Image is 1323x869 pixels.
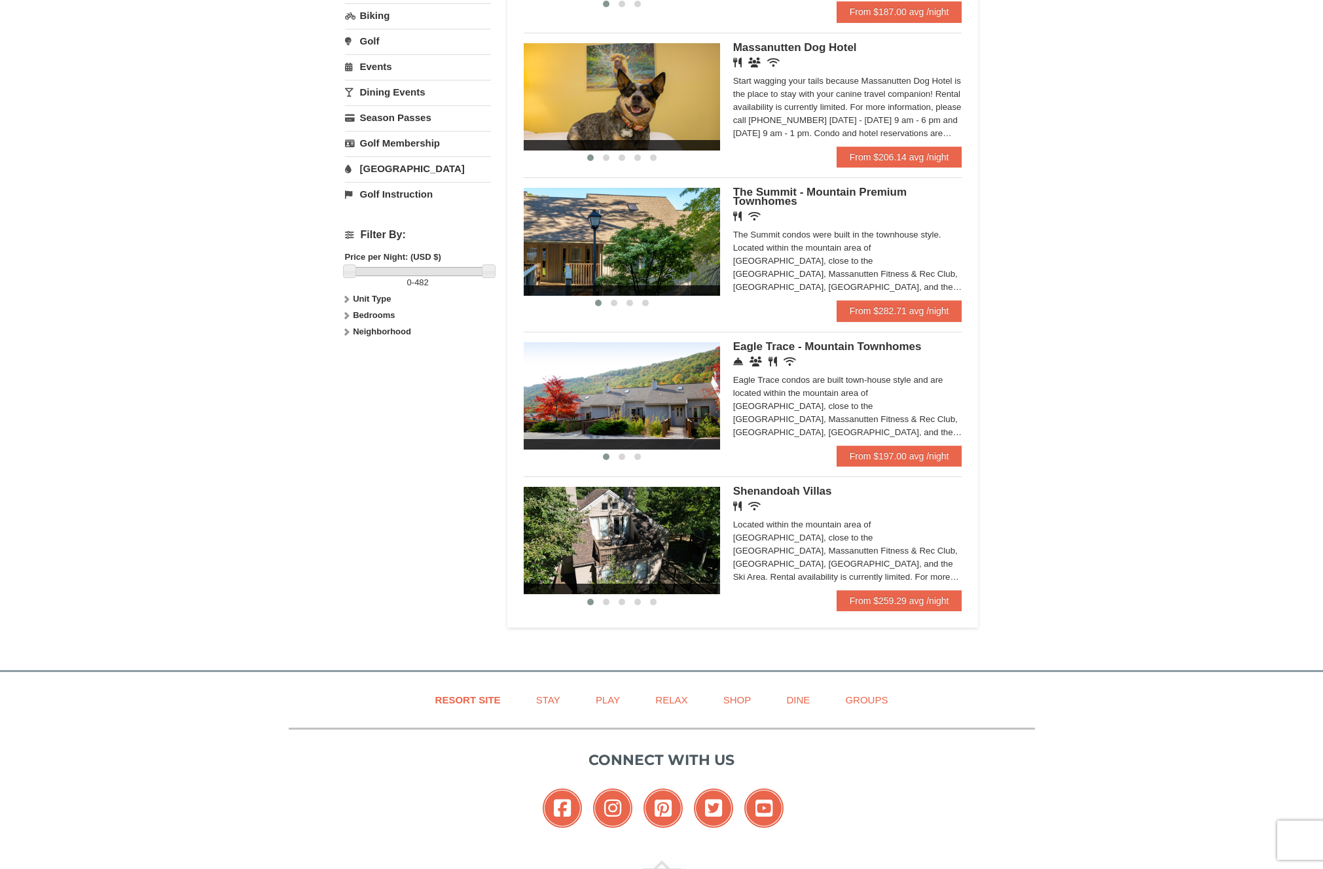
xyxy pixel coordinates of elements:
[837,590,962,611] a: From $259.29 avg /night
[733,357,743,366] i: Concierge Desk
[767,58,780,67] i: Wireless Internet (free)
[837,1,962,22] a: From $187.00 avg /night
[639,685,704,715] a: Relax
[733,340,922,353] span: Eagle Trace - Mountain Townhomes
[733,485,832,497] span: Shenandoah Villas
[748,58,761,67] i: Banquet Facilities
[748,501,761,511] i: Wireless Internet (free)
[733,501,742,511] i: Restaurant
[345,80,491,104] a: Dining Events
[829,685,904,715] a: Groups
[733,228,962,294] div: The Summit condos were built in the townhouse style. Located within the mountain area of [GEOGRAP...
[345,131,491,155] a: Golf Membership
[707,685,768,715] a: Shop
[345,54,491,79] a: Events
[345,29,491,53] a: Golf
[345,105,491,130] a: Season Passes
[748,211,761,221] i: Wireless Internet (free)
[784,357,796,366] i: Wireless Internet (free)
[353,327,411,336] strong: Neighborhood
[419,685,517,715] a: Resort Site
[353,310,395,320] strong: Bedrooms
[289,749,1035,771] p: Connect with us
[733,518,962,584] div: Located within the mountain area of [GEOGRAPHIC_DATA], close to the [GEOGRAPHIC_DATA], Massanutte...
[345,252,441,262] strong: Price per Night: (USD $)
[750,357,762,366] i: Conference Facilities
[520,685,577,715] a: Stay
[769,357,777,366] i: Restaurant
[407,277,412,287] span: 0
[837,300,962,321] a: From $282.71 avg /night
[345,182,491,206] a: Golf Instruction
[733,186,907,207] span: The Summit - Mountain Premium Townhomes
[733,58,742,67] i: Restaurant
[414,277,429,287] span: 482
[345,229,491,241] h4: Filter By:
[837,446,962,467] a: From $197.00 avg /night
[733,75,962,140] div: Start wagging your tails because Massanutten Dog Hotel is the place to stay with your canine trav...
[345,3,491,27] a: Biking
[733,374,962,439] div: Eagle Trace condos are built town-house style and are located within the mountain area of [GEOGRA...
[579,685,636,715] a: Play
[837,147,962,168] a: From $206.14 avg /night
[345,276,491,289] label: -
[353,294,391,304] strong: Unit Type
[770,685,826,715] a: Dine
[345,156,491,181] a: [GEOGRAPHIC_DATA]
[733,211,742,221] i: Restaurant
[733,41,857,54] span: Massanutten Dog Hotel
